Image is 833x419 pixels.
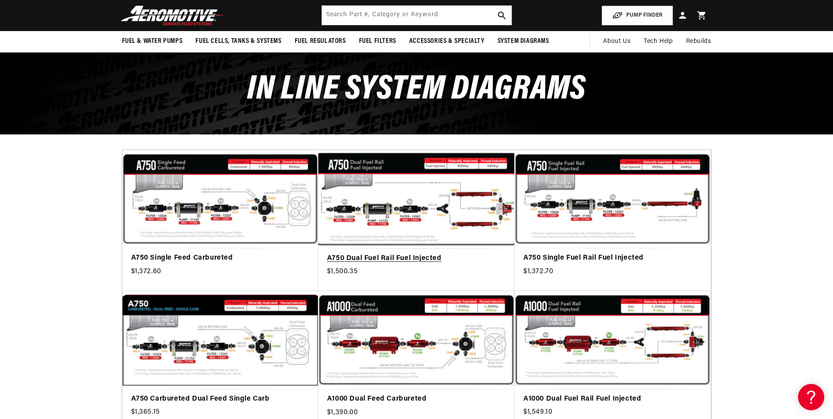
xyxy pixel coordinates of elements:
[189,31,288,52] summary: Fuel Cells, Tanks & Systems
[686,37,711,46] span: Rebuilds
[352,31,403,52] summary: Fuel Filters
[596,31,637,52] a: About Us
[680,31,718,52] summary: Rebuilds
[359,37,396,46] span: Fuel Filters
[322,6,512,25] input: Search by Part Number, Category or Keyword
[603,38,631,45] span: About Us
[403,31,491,52] summary: Accessories & Specialty
[492,6,512,25] button: search button
[644,37,673,46] span: Tech Help
[327,394,506,405] a: A1000 Dual Feed Carbureted
[602,6,673,25] button: PUMP FINDER
[122,37,183,46] span: Fuel & Water Pumps
[491,31,556,52] summary: System Diagrams
[115,31,189,52] summary: Fuel & Water Pumps
[119,5,228,26] img: Aeromotive
[498,37,549,46] span: System Diagrams
[637,31,679,52] summary: Tech Help
[523,253,702,264] a: A750 Single Fuel Rail Fuel Injected
[295,37,346,46] span: Fuel Regulators
[247,73,586,107] span: In Line System Diagrams
[131,253,310,264] a: A750 Single Feed Carbureted
[195,37,281,46] span: Fuel Cells, Tanks & Systems
[131,394,310,405] a: A750 Carbureted Dual Feed Single Carb
[327,253,506,264] a: A750 Dual Fuel Rail Fuel Injected
[409,37,484,46] span: Accessories & Specialty
[288,31,352,52] summary: Fuel Regulators
[523,394,702,405] a: A1000 Dual Fuel Rail Fuel Injected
